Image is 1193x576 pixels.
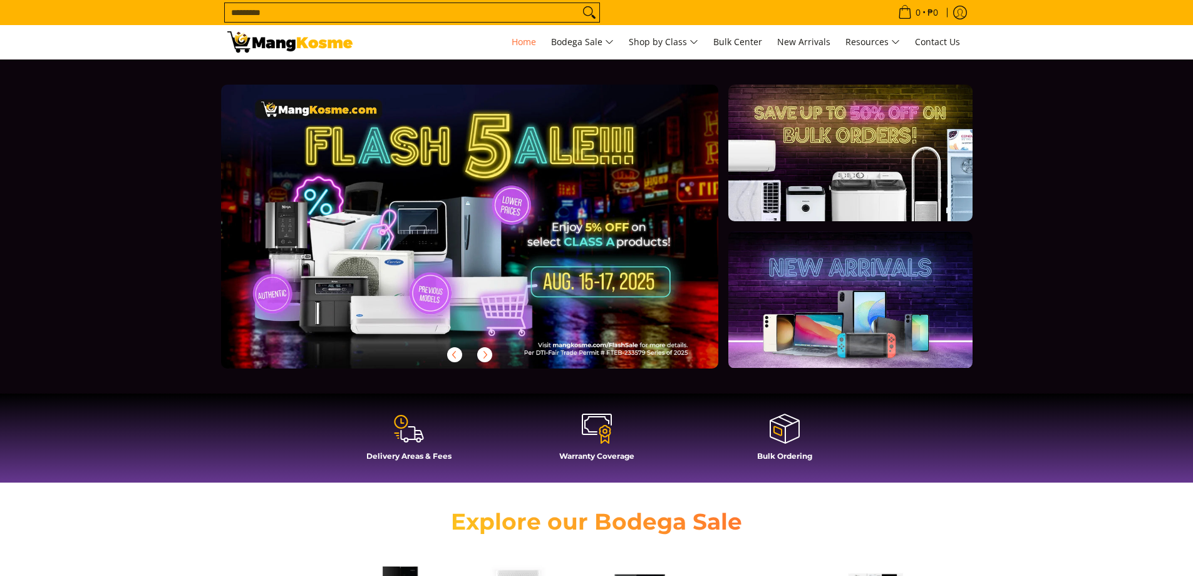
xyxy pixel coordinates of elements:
[629,34,698,50] span: Shop by Class
[509,412,684,470] a: Warranty Coverage
[551,34,614,50] span: Bodega Sale
[512,36,536,48] span: Home
[579,3,599,22] button: Search
[221,85,759,389] a: More
[545,25,620,59] a: Bodega Sale
[441,341,468,369] button: Previous
[707,25,768,59] a: Bulk Center
[227,31,353,53] img: Mang Kosme: Your Home Appliances Warehouse Sale Partner!
[697,451,872,461] h4: Bulk Ordering
[321,412,497,470] a: Delivery Areas & Fees
[321,451,497,461] h4: Delivery Areas & Fees
[771,25,837,59] a: New Arrivals
[713,36,762,48] span: Bulk Center
[926,8,940,17] span: ₱0
[415,508,778,536] h2: Explore our Bodega Sale
[505,25,542,59] a: Home
[509,451,684,461] h4: Warranty Coverage
[622,25,705,59] a: Shop by Class
[914,8,922,17] span: 0
[697,412,872,470] a: Bulk Ordering
[915,36,960,48] span: Contact Us
[365,25,966,59] nav: Main Menu
[839,25,906,59] a: Resources
[894,6,942,19] span: •
[845,34,900,50] span: Resources
[777,36,830,48] span: New Arrivals
[471,341,498,369] button: Next
[909,25,966,59] a: Contact Us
